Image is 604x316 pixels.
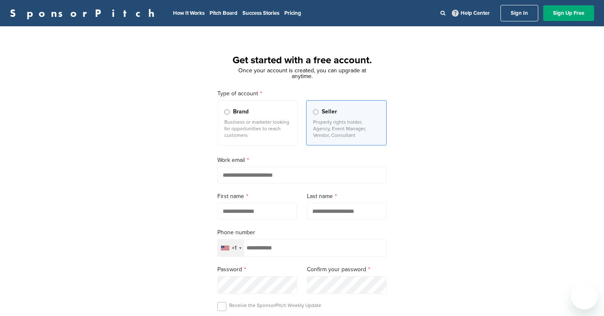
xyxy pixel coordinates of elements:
label: Type of account [217,89,387,98]
a: Pitch Board [210,10,237,16]
span: Brand [233,107,249,116]
label: First name [217,192,297,201]
a: Success Stories [242,10,279,16]
input: Brand Business or marketer looking for opportunities to reach customers [224,109,230,115]
h1: Get started with a free account. [207,53,397,68]
div: +1 [232,245,237,251]
a: How It Works [173,10,205,16]
div: Selected country [218,240,244,256]
a: Pricing [284,10,301,16]
input: Seller Property rights holder, Agency, Event Manager, Vendor, Consultant [313,109,318,115]
label: Last name [307,192,387,201]
p: Receive the SponsorPitch Weekly Update [229,302,321,309]
a: Sign Up Free [543,5,594,21]
label: Confirm your password [307,265,387,274]
a: SponsorPitch [10,8,160,18]
span: Once your account is created, you can upgrade at anytime. [238,67,366,80]
p: Business or marketer looking for opportunities to reach customers [224,119,291,138]
a: Help Center [450,8,491,18]
label: Work email [217,156,387,165]
label: Password [217,265,297,274]
span: Seller [322,107,337,116]
label: Phone number [217,228,387,237]
iframe: Button to launch messaging window [571,283,597,309]
a: Sign In [500,5,538,21]
p: Property rights holder, Agency, Event Manager, Vendor, Consultant [313,119,380,138]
